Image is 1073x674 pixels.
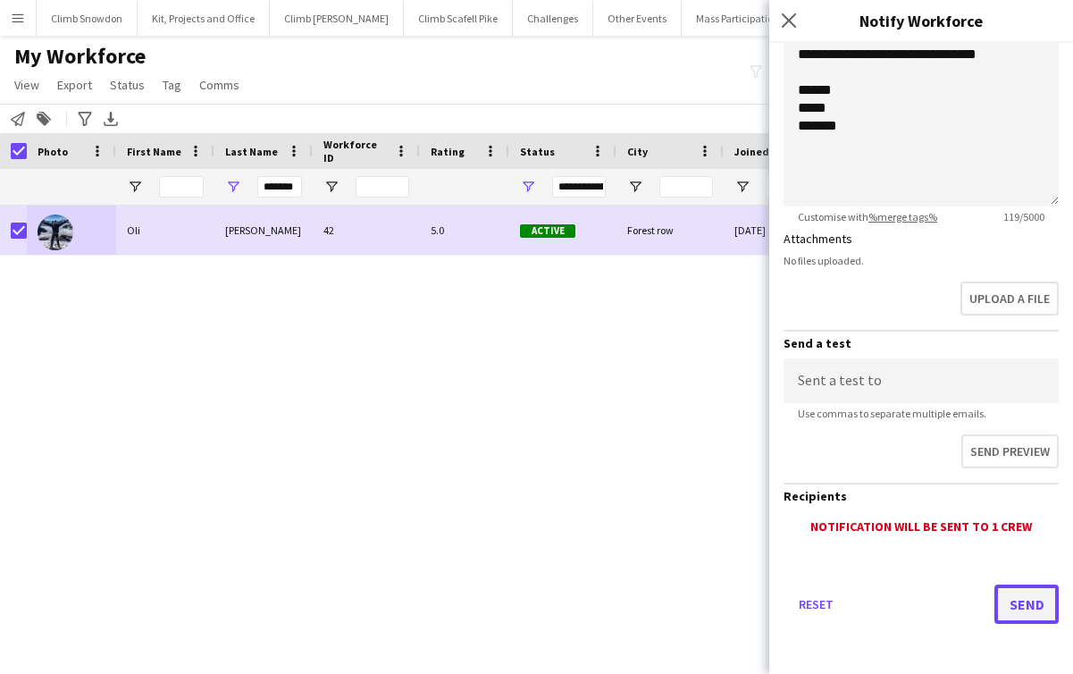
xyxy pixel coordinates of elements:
[769,9,1073,32] h3: Notify Workforce
[784,518,1059,535] div: Notification will be sent to 1 crew
[961,434,1059,468] button: Send preview
[155,73,189,97] a: Tag
[57,77,92,93] span: Export
[323,138,388,164] span: Workforce ID
[616,206,724,255] div: Forest row
[420,206,509,255] div: 5.0
[784,210,951,223] span: Customise with
[784,585,848,624] button: Reset
[214,206,313,255] div: [PERSON_NAME]
[734,145,769,158] span: Joined
[593,1,682,36] button: Other Events
[313,206,420,255] div: 42
[784,254,1059,267] div: No files uploaded.
[767,176,820,198] input: Joined Filter Input
[404,1,513,36] button: Climb Scafell Pike
[127,145,181,158] span: First Name
[994,585,1059,624] button: Send
[100,108,122,130] app-action-btn: Export XLSX
[163,77,181,93] span: Tag
[127,179,143,195] button: Open Filter Menu
[225,179,241,195] button: Open Filter Menu
[50,73,99,97] a: Export
[627,145,648,158] span: City
[323,179,340,195] button: Open Filter Menu
[784,231,852,247] label: Attachments
[724,206,831,255] div: [DATE]
[74,108,96,130] app-action-btn: Advanced filters
[784,407,1001,420] span: Use commas to separate multiple emails.
[356,176,409,198] input: Workforce ID Filter Input
[138,1,270,36] button: Kit, Projects and Office
[38,215,73,250] img: Oli Loveday
[659,176,713,198] input: City Filter Input
[159,176,204,198] input: First Name Filter Input
[431,145,465,158] span: Rating
[14,43,146,70] span: My Workforce
[7,108,29,130] app-action-btn: Notify workforce
[682,1,794,36] button: Mass Participation
[37,1,138,36] button: Climb Snowdon
[270,1,404,36] button: Climb [PERSON_NAME]
[38,145,68,158] span: Photo
[734,179,750,195] button: Open Filter Menu
[33,108,54,130] app-action-btn: Add to tag
[14,77,39,93] span: View
[7,73,46,97] a: View
[192,73,247,97] a: Comms
[257,176,302,198] input: Last Name Filter Input
[116,206,214,255] div: Oli
[520,179,536,195] button: Open Filter Menu
[989,210,1059,223] span: 119 / 5000
[520,224,575,238] span: Active
[784,335,1059,351] h3: Send a test
[199,77,239,93] span: Comms
[103,73,152,97] a: Status
[110,77,145,93] span: Status
[513,1,593,36] button: Challenges
[868,210,937,223] a: %merge tags%
[627,179,643,195] button: Open Filter Menu
[520,145,555,158] span: Status
[960,282,1059,316] button: Upload a file
[784,488,1059,504] h3: Recipients
[225,145,278,158] span: Last Name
